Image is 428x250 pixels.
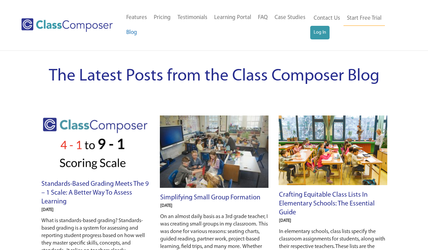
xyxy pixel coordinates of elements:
[310,11,402,39] nav: Header Menu
[343,11,385,26] a: Start Free Trial
[160,115,268,188] img: working on a project in elementary class
[211,10,255,25] a: Learning Portal
[279,115,387,185] img: elementary scholls
[174,10,211,25] a: Testimonials
[310,11,343,26] a: Contact Us
[21,18,113,32] img: Class Composer
[150,10,174,25] a: Pricing
[310,26,330,39] a: Log In
[271,10,309,25] a: Case Studies
[41,208,54,212] span: [DATE]
[123,10,310,40] nav: Header Menu
[41,181,149,205] a: Standards-Based Grading Meets the 9 – 1 Scale: A Better Way to Assess Learning
[41,115,150,175] img: image2
[123,10,150,25] a: Features
[279,192,375,216] a: Crafting Equitable Class Lists in Elementary Schools: The Essential Guide
[255,10,271,25] a: FAQ
[160,203,172,208] span: [DATE]
[123,25,141,40] a: Blog
[279,218,291,223] span: [DATE]
[160,194,260,201] a: Simplifying Small Group Formation
[49,68,379,85] span: The Latest Posts from the Class Composer Blog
